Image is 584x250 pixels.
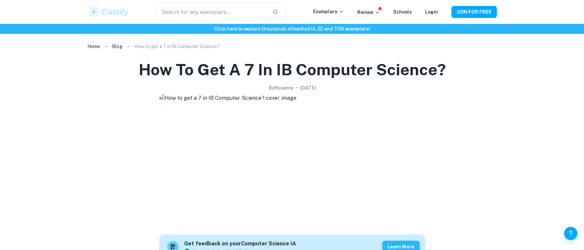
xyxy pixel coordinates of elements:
[87,42,100,51] a: Home
[313,8,344,15] p: Exemplars
[393,9,412,15] a: Schools
[87,5,130,19] img: Clastify logo
[296,84,298,92] p: •
[157,3,267,21] input: Search for any exemplars...
[184,240,296,248] h6: Get feedback on your Computer Science IA
[425,9,438,15] a: Login
[112,42,122,51] a: Blog
[564,227,577,240] button: Help and Feedback
[451,6,497,18] button: JOIN FOR FREE
[1,25,583,32] h6: Click here to explore thousands of marked IA, EE and TOK exemplars !
[357,9,380,16] p: Review
[159,94,425,227] img: How to get a 7 in IB Computer Science? cover image
[139,59,446,80] h1: How to get a 7 in IB Computer Science?
[134,43,220,50] p: How to get a 7 in IB Computer Science?
[269,84,293,92] h2: By Roxanne
[300,84,316,92] h2: [DATE]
